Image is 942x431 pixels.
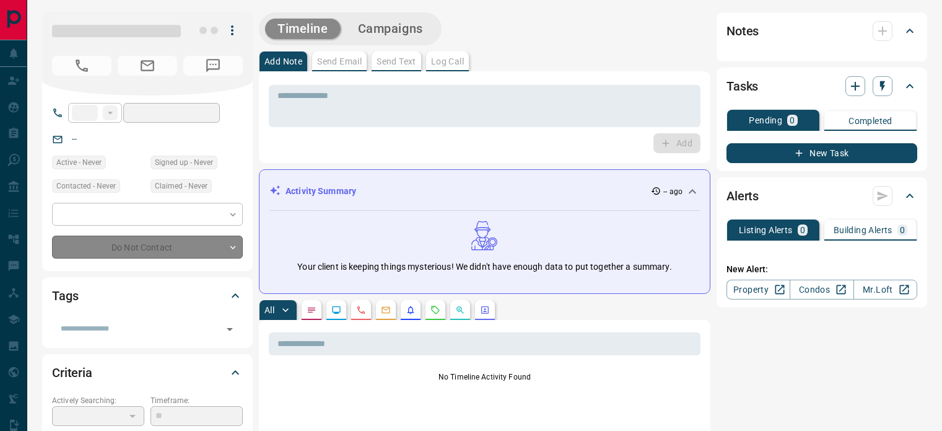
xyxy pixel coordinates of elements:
[726,181,917,211] div: Alerts
[790,116,795,125] p: 0
[406,305,416,315] svg: Listing Alerts
[726,280,790,300] a: Property
[52,56,111,76] span: No Number
[286,185,356,198] p: Activity Summary
[356,305,366,315] svg: Calls
[56,180,116,192] span: Contacted - Never
[726,21,759,41] h2: Notes
[726,71,917,101] div: Tasks
[297,260,671,273] p: Your client is keeping things mysterious! We didn't have enough data to put together a summary.
[790,280,853,300] a: Condos
[264,306,274,314] p: All
[52,286,78,306] h2: Tags
[72,134,77,144] a: --
[480,305,490,315] svg: Agent Actions
[726,143,917,163] button: New Task
[346,19,435,39] button: Campaigns
[331,305,341,315] svg: Lead Browsing Activity
[455,305,465,315] svg: Opportunities
[900,226,905,234] p: 0
[150,395,243,406] p: Timeframe:
[52,395,144,406] p: Actively Searching:
[264,57,302,66] p: Add Note
[307,305,316,315] svg: Notes
[749,116,782,125] p: Pending
[834,226,892,234] p: Building Alerts
[265,19,341,39] button: Timeline
[52,281,243,311] div: Tags
[726,16,917,46] div: Notes
[52,358,243,388] div: Criteria
[381,305,391,315] svg: Emails
[56,156,102,169] span: Active - Never
[155,180,207,192] span: Claimed - Never
[52,236,243,259] div: Do Not Contact
[848,117,892,125] p: Completed
[183,56,243,76] span: No Number
[800,226,805,234] p: 0
[269,180,700,203] div: Activity Summary-- ago
[269,371,700,383] p: No Timeline Activity Found
[52,363,92,383] h2: Criteria
[155,156,213,169] span: Signed up - Never
[726,186,759,206] h2: Alerts
[726,76,758,96] h2: Tasks
[739,226,793,234] p: Listing Alerts
[118,56,177,76] span: No Email
[853,280,917,300] a: Mr.Loft
[430,305,440,315] svg: Requests
[726,263,917,276] p: New Alert:
[221,321,238,338] button: Open
[663,186,683,197] p: -- ago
